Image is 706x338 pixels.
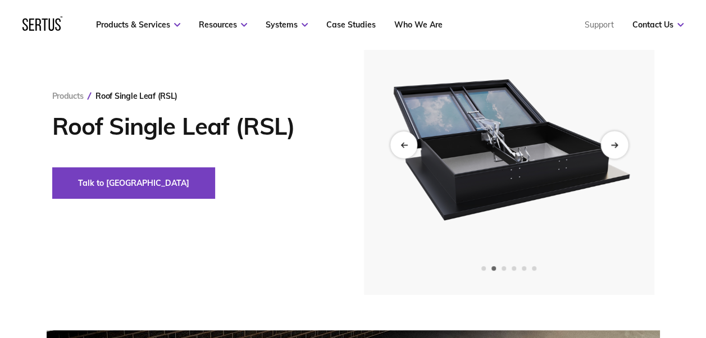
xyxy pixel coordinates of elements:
iframe: Chat Widget [650,284,706,338]
a: Support [585,20,614,30]
a: Contact Us [632,20,684,30]
div: Previous slide [390,131,417,158]
span: Go to slide 5 [522,266,526,271]
span: Go to slide 1 [481,266,486,271]
button: Talk to [GEOGRAPHIC_DATA] [52,167,215,199]
a: Who We Are [394,20,443,30]
a: Systems [266,20,308,30]
span: Go to slide 6 [532,266,536,271]
a: Case Studies [326,20,376,30]
h1: Roof Single Leaf (RSL) [52,112,330,140]
span: Go to slide 3 [502,266,506,271]
div: Next slide [600,131,628,158]
a: Products & Services [96,20,180,30]
span: Go to slide 4 [512,266,516,271]
a: Products [52,91,84,101]
a: Resources [199,20,247,30]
